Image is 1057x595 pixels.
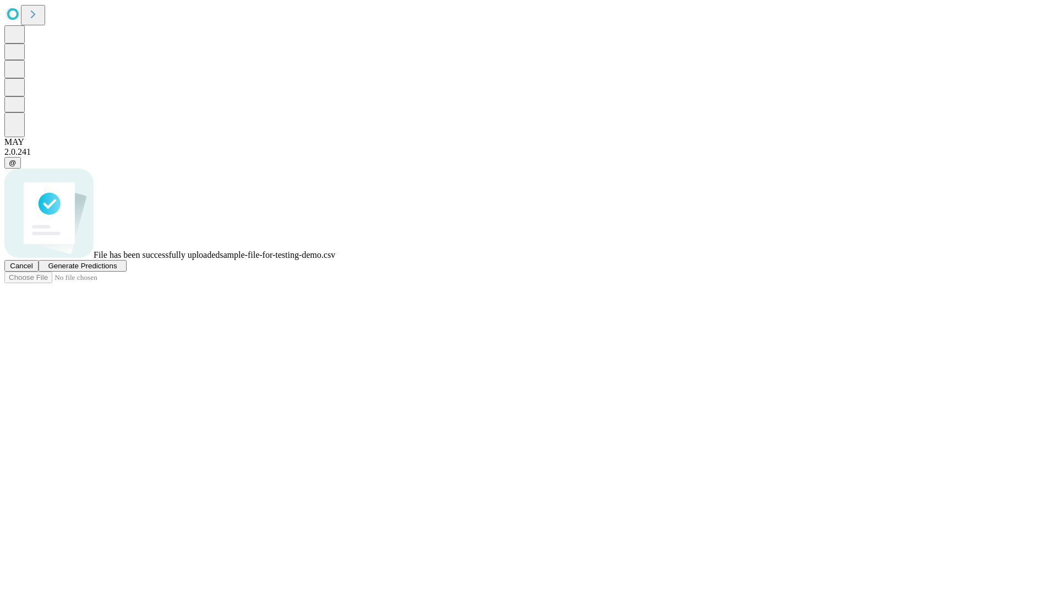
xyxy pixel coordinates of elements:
button: Generate Predictions [39,260,127,272]
span: Cancel [10,262,33,270]
span: sample-file-for-testing-demo.csv [220,250,335,259]
div: MAY [4,137,1053,147]
span: Generate Predictions [48,262,117,270]
button: Cancel [4,260,39,272]
span: @ [9,159,17,167]
span: File has been successfully uploaded [94,250,220,259]
div: 2.0.241 [4,147,1053,157]
button: @ [4,157,21,169]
